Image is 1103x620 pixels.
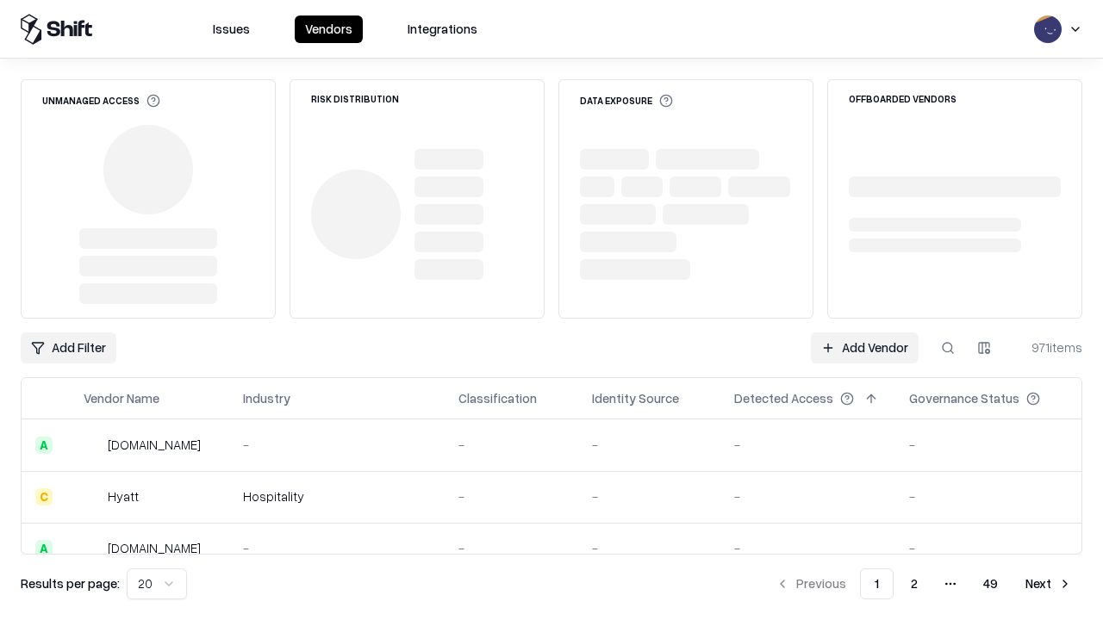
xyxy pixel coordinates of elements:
button: Integrations [397,15,488,43]
div: - [458,487,564,505]
div: Hyatt [108,487,139,505]
div: Unmanaged Access [42,94,160,108]
div: - [734,539,882,557]
div: Offboarded Vendors [849,94,957,103]
div: - [909,539,1068,557]
a: Add Vendor [811,332,919,363]
div: Classification [458,389,537,407]
div: Detected Access [734,389,833,407]
div: A [35,437,53,454]
img: intrado.com [84,437,101,454]
div: [DOMAIN_NAME] [108,539,201,557]
div: A [35,540,53,557]
div: Hospitality [243,487,431,505]
button: 1 [860,568,894,599]
div: [DOMAIN_NAME] [108,436,201,454]
div: Governance Status [909,389,1019,407]
div: - [734,487,882,505]
div: 971 items [1013,338,1082,356]
div: Risk Distribution [311,94,399,103]
img: Hyatt [84,488,101,505]
button: 49 [969,568,1012,599]
div: - [734,436,882,454]
div: - [909,436,1068,454]
nav: pagination [765,568,1082,599]
div: - [243,539,431,557]
div: Vendor Name [84,389,159,407]
button: 2 [897,568,932,599]
div: Industry [243,389,290,407]
div: - [592,539,707,557]
button: Issues [203,15,260,43]
div: - [909,487,1068,505]
button: Add Filter [21,332,116,363]
div: - [243,436,431,454]
div: - [458,539,564,557]
button: Next [1015,568,1082,599]
div: - [458,436,564,454]
div: C [35,488,53,505]
div: Data Exposure [580,94,673,108]
div: Identity Source [592,389,679,407]
div: - [592,436,707,454]
p: Results per page: [21,574,120,592]
button: Vendors [295,15,363,43]
img: primesec.co.il [84,540,101,557]
div: - [592,487,707,505]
